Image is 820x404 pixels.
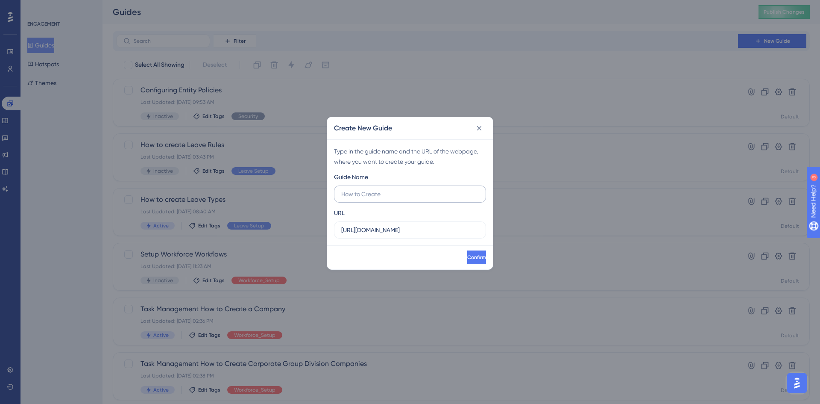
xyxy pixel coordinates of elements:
[334,208,345,218] div: URL
[334,146,486,167] div: Type in the guide name and the URL of the webpage, where you want to create your guide.
[334,172,368,182] div: Guide Name
[59,4,62,11] div: 3
[341,225,479,235] input: https://www.example.com
[20,2,53,12] span: Need Help?
[467,254,486,261] span: Confirm
[784,370,810,396] iframe: UserGuiding AI Assistant Launcher
[334,123,392,133] h2: Create New Guide
[341,189,479,199] input: How to Create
